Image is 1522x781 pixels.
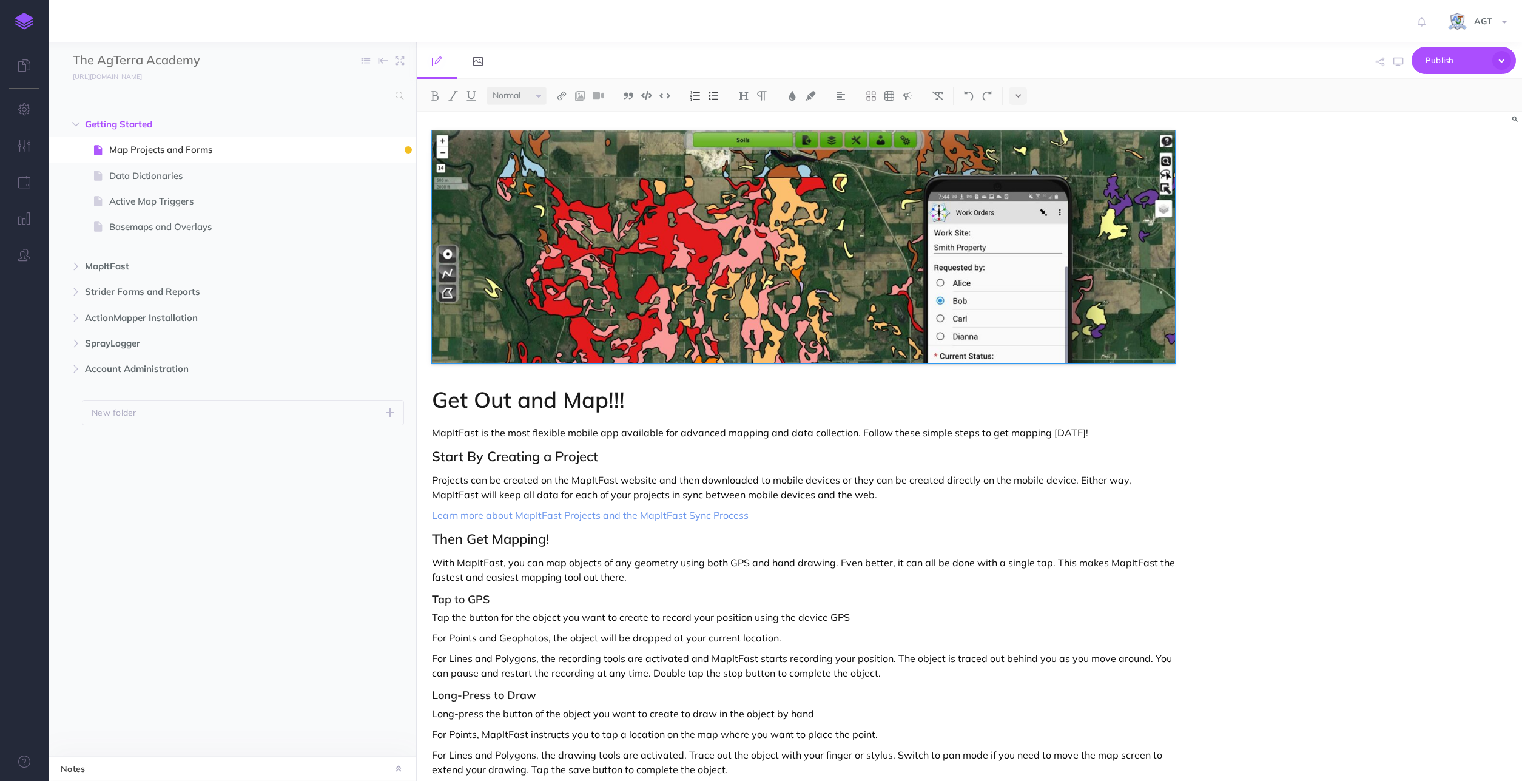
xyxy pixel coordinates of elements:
[109,143,343,157] span: Map Projects and Forms
[466,91,477,101] img: Underline button
[963,91,974,101] img: Undo
[1426,51,1486,70] span: Publish
[432,727,1175,742] p: For Points, MapItFast instructs you to tap a location on the map where you want to place the point.
[932,91,943,101] img: Clear styles button
[641,91,652,100] img: Code block button
[73,85,388,107] input: Search
[448,91,459,101] img: Italic button
[432,706,1175,721] p: Long-press the button of the object you want to create to draw in the object by hand
[432,593,1175,606] h3: Tap to GPS
[109,194,343,209] span: Active Map Triggers
[49,756,416,781] div: Show notes
[556,91,567,101] img: Link button
[85,117,328,132] span: Getting Started
[659,91,670,100] img: Inline code button
[835,91,846,101] img: Alignment dropdown menu button
[805,91,816,101] img: Text background color button
[432,689,1175,702] h3: Long-Press to Draw
[73,52,215,70] input: Documentation Name
[73,72,142,81] small: [URL][DOMAIN_NAME]
[49,757,416,781] button: Notes
[708,91,719,101] img: Unordered list button
[432,388,1175,412] h1: Get Out and Map!!!
[593,91,604,101] img: Add video button
[756,91,767,101] img: Paragraph button
[82,400,404,425] button: New folder
[432,449,1175,464] h2: Start By Creating a Project
[432,473,1175,502] p: Projects can be created on the MapItFast website and then downloaded to mobile devices or they ca...
[85,362,328,376] span: Account Administration
[85,336,328,351] span: SprayLogger
[1412,47,1516,74] button: Publish
[623,91,634,101] img: Blockquote button
[61,762,85,776] strong: Notes
[432,130,1175,363] img: mNlIpXcyPRNzLrjRbVCo.jpg
[109,220,343,234] span: Basemaps and Overlays
[432,748,1175,777] p: For Lines and Polygons, the drawing tools are activated. Trace out the object with your finger or...
[85,285,328,299] span: Strider Forms and Reports
[432,509,749,521] a: Learn more about MapItFast Projects and the MapItFast Sync Process
[787,91,798,101] img: Text color button
[690,91,701,101] img: Ordered list button
[92,406,136,419] p: New folder
[109,169,343,183] span: Data Dictionaries
[432,555,1175,584] p: With MapItFast, you can map objects of any geometry using both GPS and hand drawing. Even better,...
[574,91,585,101] img: Add image button
[432,532,1175,546] h2: Then Get Mapping!
[902,91,913,101] img: Callout dropdown menu button
[432,631,1175,645] p: For Points and Geophotos, the object will be dropped at your current location.
[982,91,992,101] img: Redo
[432,425,1175,440] p: MapItFast is the most flexible mobile app available for advanced mapping and data collection. Fol...
[15,13,33,30] img: logo-mark.svg
[49,70,154,82] a: [URL][DOMAIN_NAME]
[432,610,1175,624] p: Tap the button for the object you want to create to record your position using the device GPS
[1447,12,1468,33] img: iCxL6hB4gPtK36lnwjqkK90dLekSAv8p9JC67nPZ.png
[884,91,895,101] img: Create table button
[85,259,328,274] span: MapItFast
[1468,16,1498,27] span: AGT
[85,311,328,325] span: ActionMapper Installation
[432,651,1175,680] p: For Lines and Polygons, the recording tools are activated and MapItFast starts recording your pos...
[738,91,749,101] img: Headings dropdown button
[429,91,440,101] img: Bold button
